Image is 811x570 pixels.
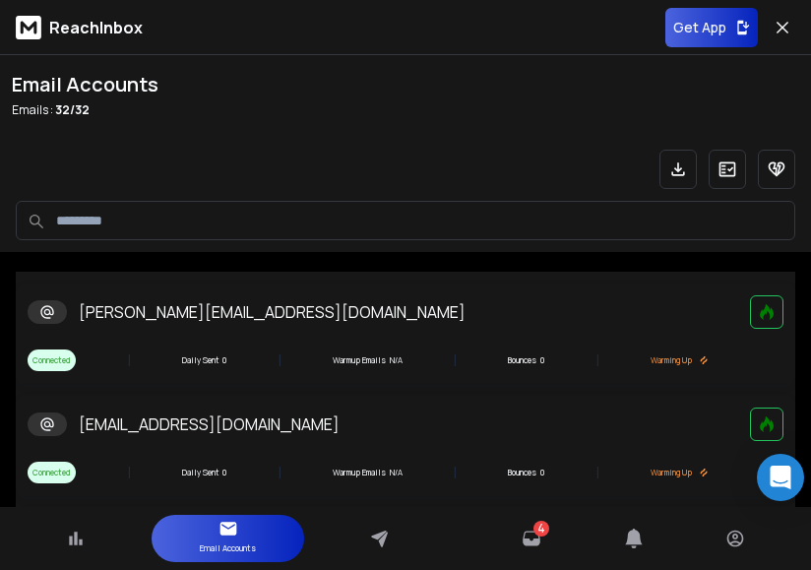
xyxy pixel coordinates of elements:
h1: Email Accounts [12,71,158,98]
span: 32 / 32 [55,101,90,118]
p: Bounces [508,354,536,366]
p: Daily Sent [182,467,218,478]
p: Email Accounts [200,538,256,558]
p: 0 [540,354,544,366]
p: Daily Sent [182,354,218,366]
span: | [453,461,457,484]
p: [EMAIL_ADDRESS][DOMAIN_NAME] [79,412,340,436]
span: | [595,461,599,484]
p: [PERSON_NAME][EMAIL_ADDRESS][DOMAIN_NAME] [79,300,466,324]
p: 0 [540,467,544,478]
p: Warmup Emails [333,467,386,478]
button: Get App [665,8,758,47]
span: | [127,348,131,372]
p: Warmup Emails [333,354,386,366]
span: | [278,348,281,372]
p: Bounces [508,467,536,478]
span: | [127,461,131,484]
div: 0 [182,354,226,366]
a: 4 [522,529,541,548]
span: | [453,348,457,372]
div: Open Intercom Messenger [757,454,804,501]
div: 0 [182,467,226,478]
div: N/A [333,354,403,366]
p: ReachInbox [49,16,143,39]
span: Connected [28,349,76,371]
span: Connected [28,462,76,483]
span: 4 [537,521,545,537]
span: | [278,461,281,484]
p: Warming Up [651,354,708,366]
p: Emails : [12,102,158,118]
div: N/A [333,467,403,478]
p: Warming Up [651,467,708,478]
span: | [595,348,599,372]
